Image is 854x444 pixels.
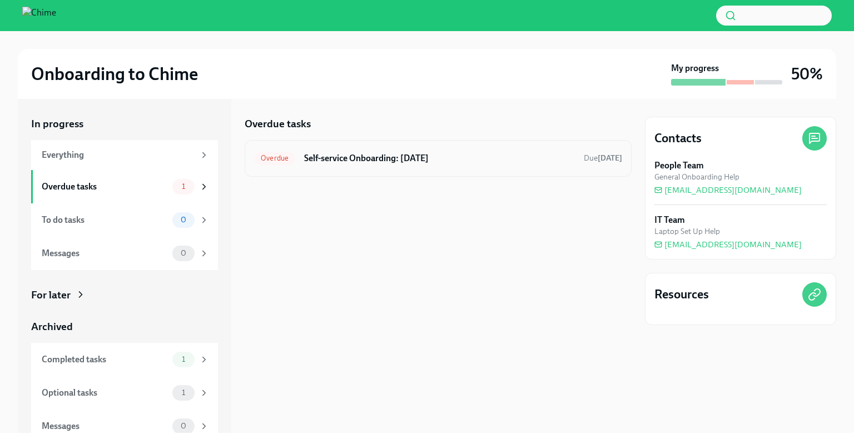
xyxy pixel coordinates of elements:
[654,172,739,182] span: General Onboarding Help
[31,410,218,443] a: Messages0
[654,226,720,237] span: Laptop Set Up Help
[654,184,802,196] a: [EMAIL_ADDRESS][DOMAIN_NAME]
[175,355,192,363] span: 1
[174,422,193,430] span: 0
[654,214,685,226] strong: IT Team
[42,149,195,161] div: Everything
[175,182,192,191] span: 1
[22,7,56,24] img: Chime
[31,63,198,85] h2: Onboarding to Chime
[584,153,622,163] span: Due
[654,130,702,147] h4: Contacts
[42,181,168,193] div: Overdue tasks
[254,149,622,167] a: OverdueSelf-service Onboarding: [DATE]Due[DATE]
[31,288,71,302] div: For later
[31,288,218,302] a: For later
[791,64,823,84] h3: 50%
[31,203,218,237] a: To do tasks0
[654,159,704,172] strong: People Team
[42,247,168,260] div: Messages
[598,153,622,163] strong: [DATE]
[31,117,218,131] a: In progress
[174,249,193,257] span: 0
[42,387,168,399] div: Optional tasks
[654,239,802,250] a: [EMAIL_ADDRESS][DOMAIN_NAME]
[245,117,311,131] h5: Overdue tasks
[654,286,709,303] h4: Resources
[254,154,295,162] span: Overdue
[31,320,218,334] a: Archived
[671,62,719,74] strong: My progress
[31,237,218,270] a: Messages0
[174,216,193,224] span: 0
[175,388,192,397] span: 1
[31,376,218,410] a: Optional tasks1
[31,170,218,203] a: Overdue tasks1
[42,420,168,432] div: Messages
[42,214,168,226] div: To do tasks
[42,353,168,366] div: Completed tasks
[31,140,218,170] a: Everything
[304,152,575,164] h6: Self-service Onboarding: [DATE]
[31,343,218,376] a: Completed tasks1
[584,153,622,163] span: August 11th, 2025 08:00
